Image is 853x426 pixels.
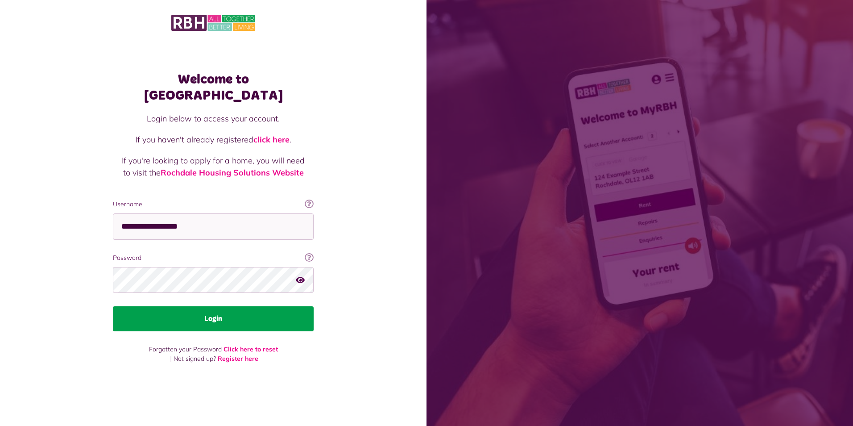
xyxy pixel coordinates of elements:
label: Username [113,200,314,209]
label: Password [113,253,314,263]
h1: Welcome to [GEOGRAPHIC_DATA] [113,71,314,104]
p: If you haven't already registered . [122,134,305,146]
a: Register here [218,355,258,363]
p: If you're looking to apply for a home, you will need to visit the [122,155,305,179]
p: Login below to access your account. [122,113,305,125]
span: Forgotten your Password [149,345,222,353]
img: MyRBH [171,13,255,32]
button: Login [113,306,314,331]
a: click here [253,134,290,145]
a: Click here to reset [224,345,278,353]
a: Rochdale Housing Solutions Website [161,167,304,178]
span: Not signed up? [174,355,216,363]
